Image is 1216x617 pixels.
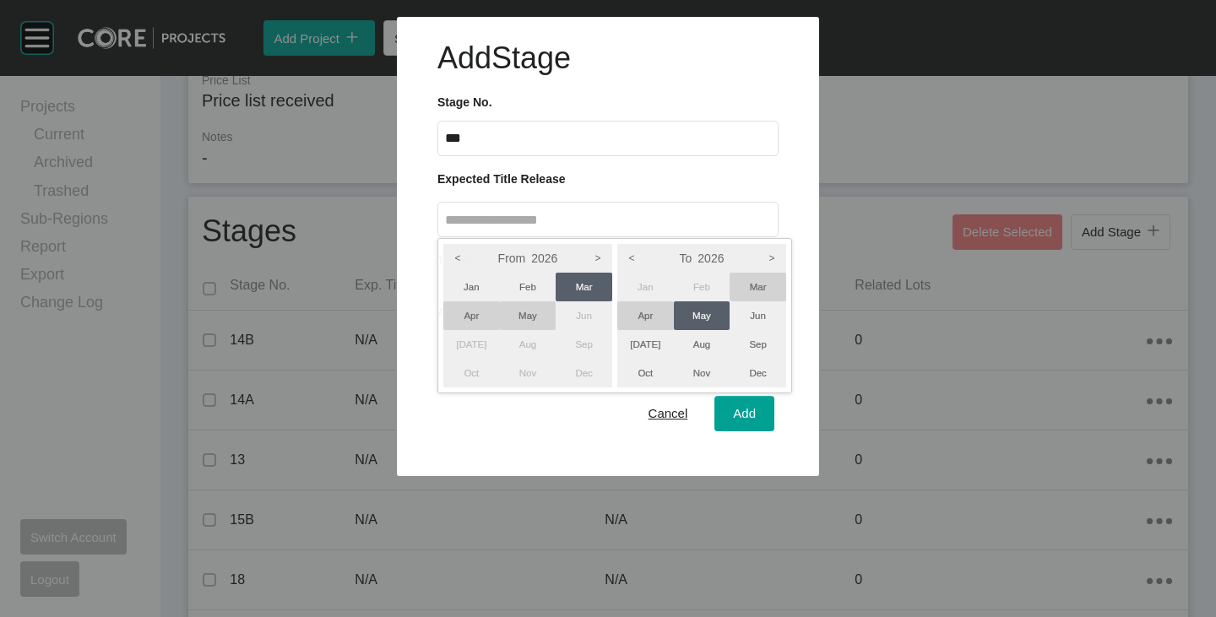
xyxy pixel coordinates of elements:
[674,301,730,330] li: May
[500,330,556,359] li: Aug
[617,244,646,273] i: <
[443,244,472,273] i: <
[617,359,674,387] li: Oct
[443,359,500,387] li: Oct
[674,330,730,359] li: Aug
[680,252,692,265] b: To
[730,273,786,301] li: Mar
[730,359,786,387] li: Dec
[730,330,786,359] li: Sep
[556,330,612,359] li: Sep
[617,330,674,359] li: [DATE]
[584,244,612,273] i: >
[617,273,674,301] li: Jan
[674,273,730,301] li: Feb
[500,359,556,387] li: Nov
[674,359,730,387] li: Nov
[443,273,500,301] li: Jan
[500,301,556,330] li: May
[498,252,526,265] b: From
[443,301,500,330] li: Apr
[556,359,612,387] li: Dec
[730,301,786,330] li: Jun
[556,301,612,330] li: Jun
[617,244,786,273] label: 2026
[443,244,612,273] label: 2026
[757,244,786,273] i: >
[556,273,612,301] li: Mar
[617,301,674,330] li: Apr
[500,273,556,301] li: Feb
[443,330,500,359] li: [DATE]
